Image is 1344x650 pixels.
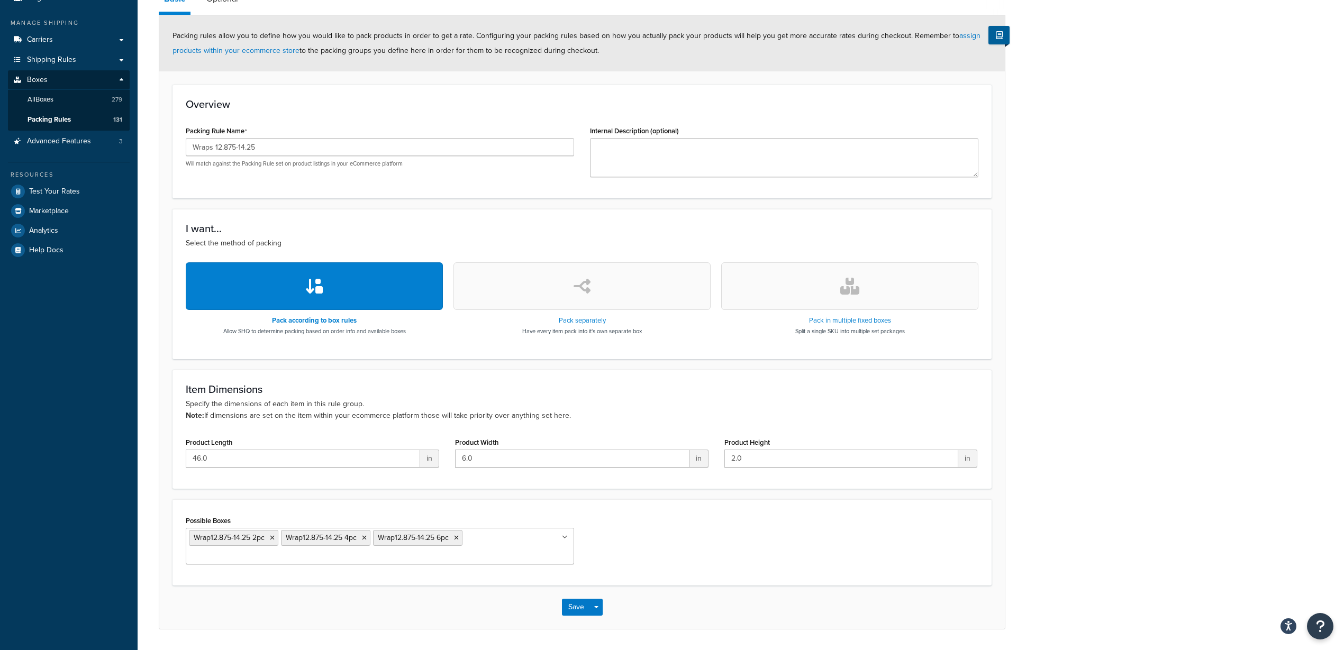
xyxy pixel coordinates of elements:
span: Marketplace [29,207,69,216]
p: Specify the dimensions of each item in this rule group. If dimensions are set on the item within ... [186,398,978,422]
label: Product Height [724,438,770,446]
div: Resources [8,170,130,179]
a: Help Docs [8,241,130,260]
span: Wrap12.875-14.25 4pc [286,532,357,543]
a: Carriers [8,30,130,50]
span: Test Your Rates [29,187,80,196]
a: Boxes [8,70,130,90]
li: Packing Rules [8,110,130,130]
h3: Item Dimensions [186,383,978,395]
p: Select the method of packing [186,237,978,249]
span: Analytics [29,226,58,235]
span: Boxes [27,76,48,85]
span: Packing rules allow you to define how you would like to pack products in order to get a rate. Con... [172,30,980,56]
h3: Pack according to box rules [223,317,406,324]
span: Help Docs [29,246,63,255]
h3: I want... [186,223,978,234]
p: Will match against the Packing Rule set on product listings in your eCommerce platform [186,160,574,168]
a: Shipping Rules [8,50,130,70]
label: Product Width [455,438,498,446]
b: Note: [186,410,204,421]
span: in [958,450,977,468]
span: Wrap12.875-14.25 6pc [378,532,449,543]
span: Carriers [27,35,53,44]
span: Advanced Features [27,137,91,146]
div: Manage Shipping [8,19,130,28]
button: Open Resource Center [1307,613,1333,639]
button: Show Help Docs [988,26,1010,44]
span: 279 [112,95,122,104]
label: Product Length [186,438,232,446]
span: in [420,450,439,468]
label: Packing Rule Name [186,127,247,135]
span: 131 [113,115,122,124]
h3: Overview [186,98,978,110]
label: Possible Boxes [186,517,231,525]
span: Wrap12.875-14.25 2pc [194,532,265,543]
li: Boxes [8,70,130,131]
li: Advanced Features [8,132,130,151]
span: All Boxes [28,95,53,104]
a: AllBoxes279 [8,90,130,109]
a: Test Your Rates [8,182,130,201]
a: Packing Rules131 [8,110,130,130]
span: Shipping Rules [27,56,76,65]
p: Split a single SKU into multiple set packages [795,327,905,335]
span: Packing Rules [28,115,71,124]
h3: Pack in multiple fixed boxes [795,317,905,324]
span: in [689,450,709,468]
p: Have every item pack into it's own separate box [522,327,642,335]
h3: Pack separately [522,317,642,324]
p: Allow SHQ to determine packing based on order info and available boxes [223,327,406,335]
label: Internal Description (optional) [590,127,679,135]
button: Save [562,599,591,616]
a: Advanced Features3 [8,132,130,151]
a: Analytics [8,221,130,240]
a: Marketplace [8,202,130,221]
span: 3 [119,137,123,146]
